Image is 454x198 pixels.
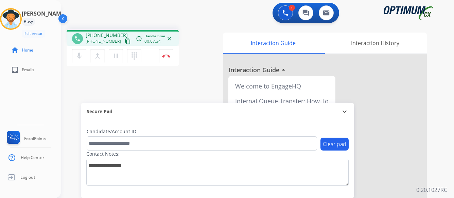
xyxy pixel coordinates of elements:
[323,33,427,54] div: Interaction History
[11,66,19,74] mat-icon: inbox
[87,108,112,115] span: Secure Pad
[1,9,20,28] img: avatar
[87,128,138,135] label: Candidate/Account ID:
[86,32,128,39] span: [PHONE_NUMBER]
[93,52,102,60] mat-icon: merge_type
[231,79,333,94] div: Welcome to EngageHQ
[22,67,34,73] span: Emails
[24,136,46,141] span: FocalPoints
[86,151,120,157] label: Contact Notes:
[75,52,83,60] mat-icon: mic
[289,5,295,11] div: 1
[125,38,131,44] mat-icon: content_copy
[136,36,142,42] mat-icon: access_time
[5,131,46,146] a: FocalPoints
[86,39,121,44] span: [PHONE_NUMBER]
[340,107,349,116] mat-icon: expand_more
[11,46,19,54] mat-icon: home
[320,138,349,151] button: Clear pad
[22,18,35,26] div: Busy
[22,30,45,38] button: Edit Avatar
[144,34,165,39] span: Handle time
[21,155,44,160] span: Help Center
[74,36,81,42] mat-icon: phone
[166,36,172,42] mat-icon: close
[223,33,323,54] div: Interaction Guide
[162,54,170,58] img: control
[20,175,35,180] span: Log out
[130,52,138,60] mat-icon: dialpad
[22,47,33,53] span: Home
[112,52,120,60] mat-icon: pause
[231,94,333,108] div: Internal Queue Transfer: How To
[22,9,66,18] h3: [PERSON_NAME]
[144,39,161,44] span: 00:07:34
[416,186,447,194] p: 0.20.1027RC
